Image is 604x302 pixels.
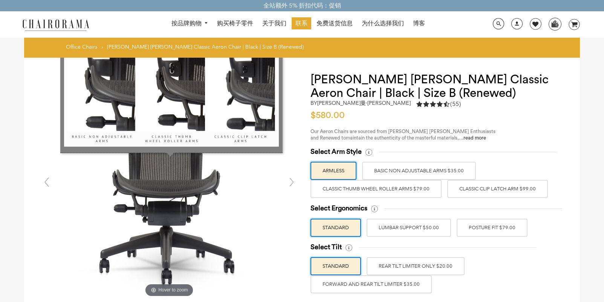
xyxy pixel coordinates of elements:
a: [PERSON_NAME]曼·[PERSON_NAME] [317,100,411,106]
a: 联系 [292,17,311,29]
a: Herman Miller 经典 Aeron 椅子 |黑色 |B 码（更新） - chairoramaHover to zoom [56,182,282,189]
img: 主席 [18,18,93,31]
div: 4.5 评分 （55 票） [416,100,461,108]
span: 关于我们 [262,20,286,28]
font: 按品牌购物 [171,20,202,27]
a: read more [463,135,486,140]
a: 4.5 评分 （55 票） [416,100,461,110]
a: 博客 [409,17,429,29]
a: 层 [563,19,580,30]
a: Office Chairs [66,43,97,50]
span: [PERSON_NAME] [PERSON_NAME] Classic Aeron Chair | Black | Size B (Renewed) [107,43,304,50]
span: 博客 [413,20,425,28]
img: Select_Arm_Style.png [64,3,279,147]
nav: 桌面导航 [125,17,471,31]
nav: breadcrumbs [66,43,306,54]
span: Select Ergonomics [310,204,367,213]
font: STANDARD [323,259,349,273]
span: › [101,43,103,50]
a: 按品牌购物 [168,18,212,29]
img: Herman Miller 经典 Aeron 椅子 |黑色 |B 码（更新） - chairorama [56,73,282,299]
span: 为什么选择我们 [362,20,404,28]
font: Classic Thumb Wheel Roller Arms $79.00 [323,182,430,196]
font: FORWARD AND REAR TILT LIMITER $35.00 [323,277,420,291]
font: POSTURE FIT $79.00 [469,221,515,235]
span: 购买椅子零件 [217,20,253,28]
span: Select Tilt [310,243,342,251]
a: 免费送货信息 [313,17,356,29]
h2: by [310,100,411,106]
span: 联系 [295,20,307,28]
font: ARMLESS [323,164,344,178]
a: 购买椅子零件 [213,17,257,29]
span: Select Arm Style [310,147,362,156]
font: STANDARD [323,221,349,235]
font: LUMBAR SUPPORT $50.00 [379,221,439,235]
img: WhatsApp_Image_2024-07-12_at_16.23.01.webp [549,18,561,29]
a: 为什么选择我们 [358,17,408,29]
a: 关于我们 [258,17,290,29]
span: Our Aeron Chairs are sourced from [PERSON_NAME] [PERSON_NAME] Enthusiasts and Renewed to [310,129,495,140]
h1: [PERSON_NAME] [PERSON_NAME] Classic Aeron Chair | Black | Size B (Renewed) [310,73,565,100]
span: (55) [450,100,461,108]
span: $580.00 [310,111,345,120]
font: REAR TILT LIMITER ONLY $20.00 [379,259,453,273]
font: Classic Clip Latch Arm $99.00 [459,182,536,196]
g: 层 [569,19,580,30]
span: 免费送货信息 [317,20,353,28]
font: BASIC NON ADJUSTABLE ARMS $35.00 [374,164,464,178]
span: maintain the authenticity of the masterful materials,... [346,135,486,140]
